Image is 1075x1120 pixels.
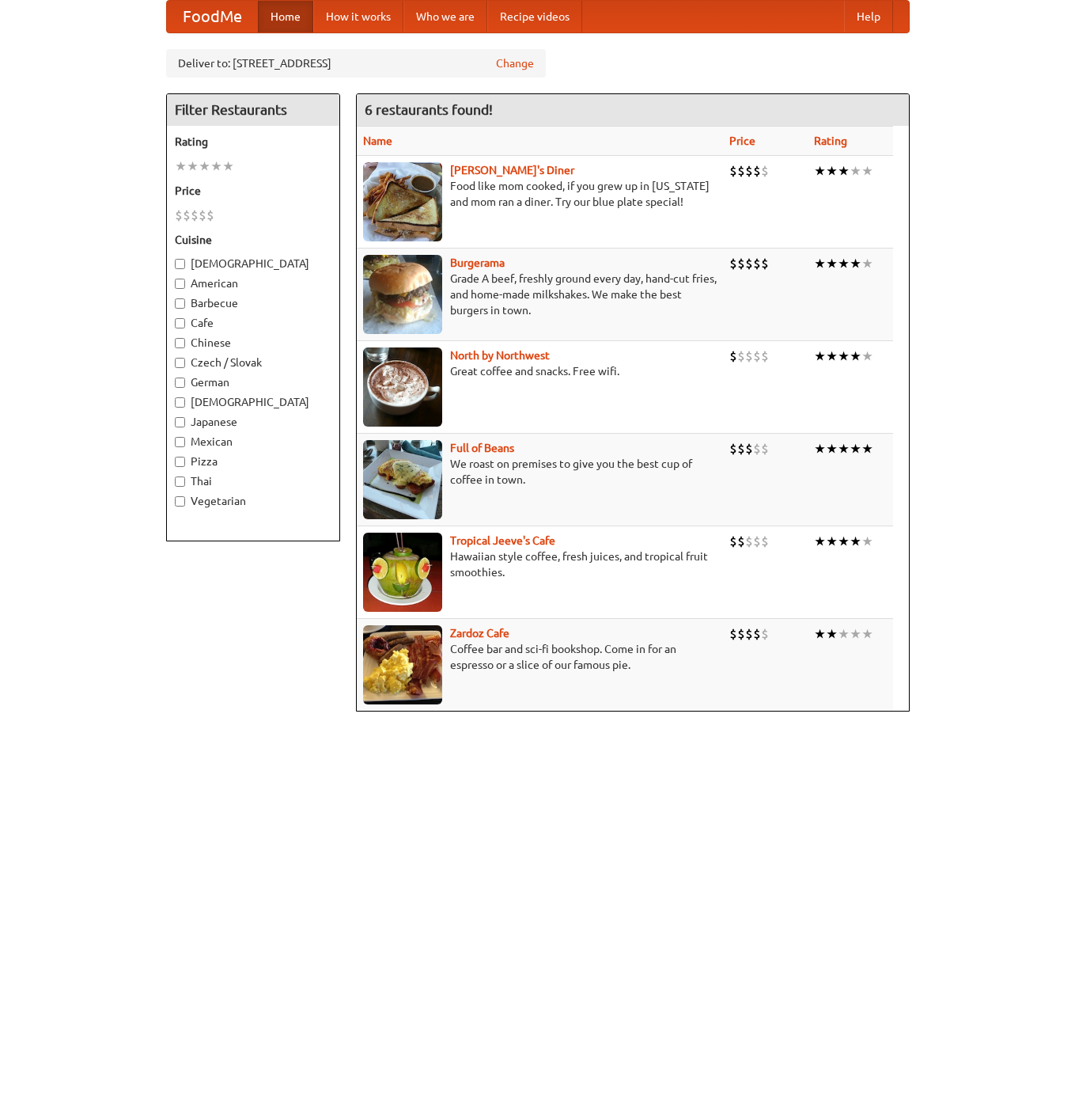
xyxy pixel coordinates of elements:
[729,162,737,180] li: $
[363,178,717,210] p: Food like mom cooked, if you grew up in [US_STATE] and mom ran a diner. Try our blue plate special!
[753,347,761,365] li: $
[753,440,761,457] li: $
[175,457,185,467] input: Pizza
[753,625,761,643] li: $
[175,232,331,248] h5: Cuisine
[175,434,331,450] label: Mexican
[838,625,850,643] li: ★
[258,1,313,32] a: Home
[753,533,761,550] li: $
[814,162,826,180] li: ★
[403,1,487,32] a: Who we are
[814,255,826,272] li: ★
[861,162,873,180] li: ★
[814,533,826,550] li: ★
[826,162,838,180] li: ★
[761,347,769,365] li: $
[175,256,331,271] label: [DEMOGRAPHIC_DATA]
[737,255,745,272] li: $
[450,627,509,640] b: Zardoz Cafe
[175,374,331,390] label: German
[167,1,258,32] a: FoodMe
[363,162,442,241] img: sallys.jpg
[450,349,550,362] a: North by Northwest
[167,94,339,126] h4: Filter Restaurants
[175,454,331,469] label: Pizza
[175,378,185,388] input: German
[191,207,199,224] li: $
[175,414,331,430] label: Japanese
[175,158,187,175] li: ★
[814,135,847,147] a: Rating
[199,158,210,175] li: ★
[363,641,717,673] p: Coffee bar and sci-fi bookshop. Come in for an espresso or a slice of our famous pie.
[737,347,745,365] li: $
[850,625,861,643] li: ★
[450,256,505,269] a: Burgerama
[838,347,850,365] li: ★
[363,135,392,147] a: Name
[175,496,185,507] input: Vegetarian
[175,338,185,348] input: Chinese
[175,358,185,368] input: Czech / Slovak
[826,625,838,643] li: ★
[175,315,331,331] label: Cafe
[450,164,574,177] a: [PERSON_NAME]'s Diner
[761,625,769,643] li: $
[365,102,493,117] ng-pluralize: 6 restaurants found!
[753,255,761,272] li: $
[363,347,442,427] img: north.jpg
[838,255,850,272] li: ★
[761,440,769,457] li: $
[814,625,826,643] li: ★
[850,255,861,272] li: ★
[210,158,222,175] li: ★
[745,255,753,272] li: $
[838,440,850,457] li: ★
[850,440,861,457] li: ★
[826,255,838,272] li: ★
[861,440,873,457] li: ★
[729,347,737,365] li: $
[199,207,206,224] li: $
[363,363,717,379] p: Great coffee and snacks. Free wifi.
[753,162,761,180] li: $
[844,1,893,32] a: Help
[729,255,737,272] li: $
[826,347,838,365] li: ★
[761,255,769,272] li: $
[850,162,861,180] li: ★
[826,533,838,550] li: ★
[450,534,555,547] a: Tropical Jeeve's Cafe
[737,533,745,550] li: $
[363,549,717,580] p: Hawaiian style coffee, fresh juices, and tropical fruit smoothies.
[363,533,442,612] img: jeeves.jpg
[861,625,873,643] li: ★
[175,298,185,309] input: Barbecue
[175,134,331,150] h5: Rating
[745,347,753,365] li: $
[175,437,185,447] input: Mexican
[175,493,331,509] label: Vegetarian
[175,259,185,269] input: [DEMOGRAPHIC_DATA]
[729,440,737,457] li: $
[496,55,534,71] a: Change
[175,397,185,408] input: [DEMOGRAPHIC_DATA]
[175,355,331,370] label: Czech / Slovak
[175,476,185,487] input: Thai
[175,183,331,199] h5: Price
[850,347,861,365] li: ★
[745,440,753,457] li: $
[222,158,234,175] li: ★
[450,442,514,454] a: Full of Beans
[487,1,582,32] a: Recipe videos
[838,533,850,550] li: ★
[363,271,717,318] p: Grade A beef, freshly ground every day, hand-cut fries, and home-made milkshakes. We make the bes...
[861,347,873,365] li: ★
[206,207,214,224] li: $
[175,279,185,289] input: American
